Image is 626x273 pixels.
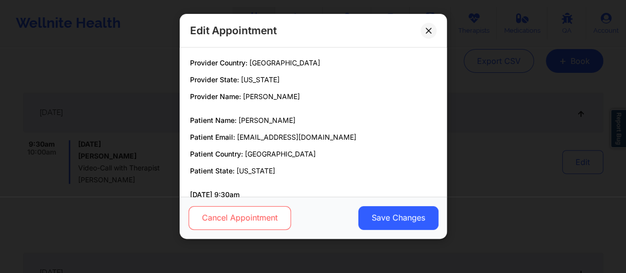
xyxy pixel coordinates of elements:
[243,92,300,101] span: [PERSON_NAME]
[241,75,280,84] span: [US_STATE]
[358,206,438,230] button: Save Changes
[190,75,436,85] p: Provider State:
[190,24,277,37] h2: Edit Appointment
[239,116,295,124] span: [PERSON_NAME]
[190,115,436,125] p: Patient Name:
[190,190,436,200] p: [DATE] 9:30am
[190,166,436,176] p: Patient State:
[190,132,436,142] p: Patient Email:
[190,58,436,68] p: Provider Country:
[245,150,316,158] span: [GEOGRAPHIC_DATA]
[249,58,320,67] span: [GEOGRAPHIC_DATA]
[190,149,436,159] p: Patient Country:
[237,133,356,141] span: [EMAIL_ADDRESS][DOMAIN_NAME]
[237,166,275,175] span: [US_STATE]
[188,206,290,230] button: Cancel Appointment
[190,92,436,102] p: Provider Name:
